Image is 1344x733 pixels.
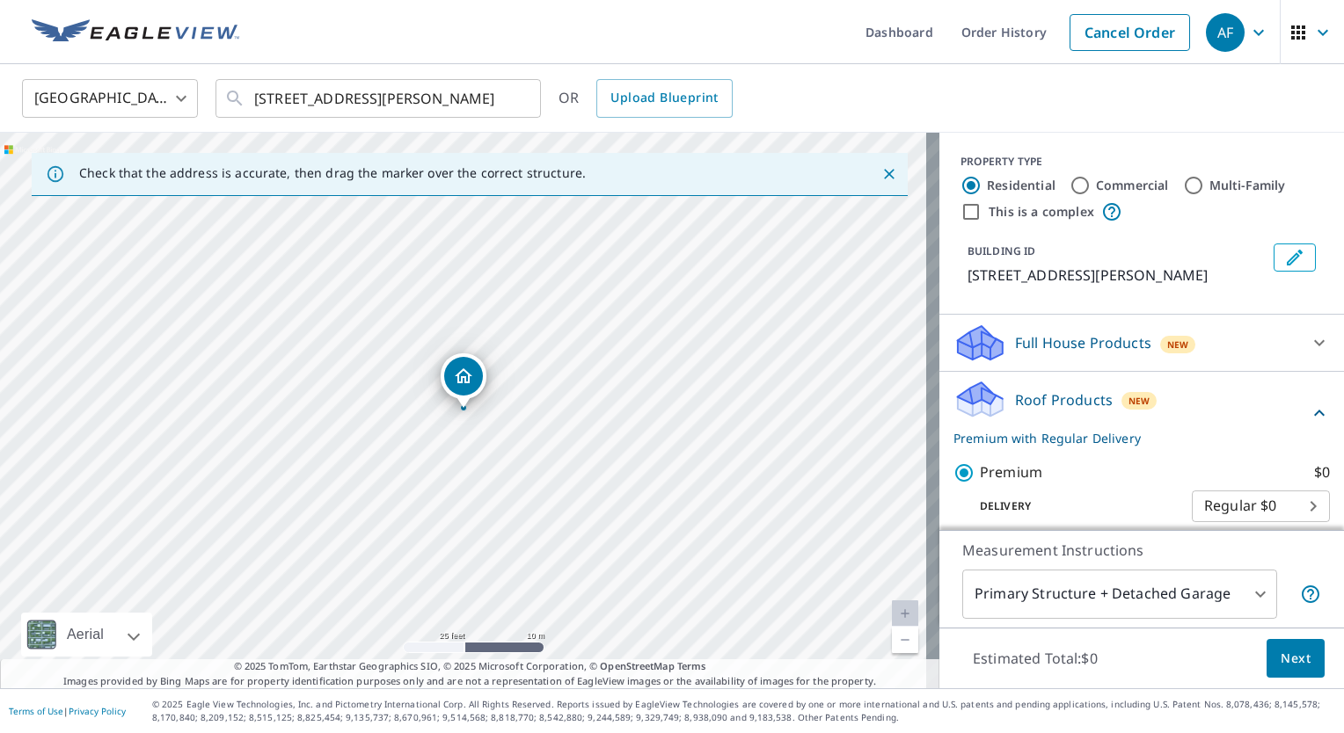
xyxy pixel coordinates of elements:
label: Commercial [1096,177,1169,194]
span: © 2025 TomTom, Earthstar Geographics SIO, © 2025 Microsoft Corporation, © [234,659,706,674]
p: Roof Products [1015,389,1113,410]
a: OpenStreetMap [600,659,674,672]
label: This is a complex [989,203,1094,221]
div: Aerial [62,613,109,657]
input: Search by address or latitude-longitude [254,74,505,123]
span: Your report will include the primary structure and a detached garage if one exists. [1300,584,1321,605]
a: Privacy Policy [69,705,126,717]
div: Roof ProductsNewPremium with Regular Delivery [953,379,1330,447]
button: Next [1267,639,1325,679]
p: | [9,706,126,716]
p: © 2025 Eagle View Technologies, Inc. and Pictometry International Corp. All Rights Reserved. Repo... [152,698,1335,724]
span: New [1167,337,1189,352]
div: Full House ProductsNew [953,322,1330,364]
div: Primary Structure + Detached Garage [962,570,1277,619]
span: New [1129,394,1150,408]
label: Residential [987,177,1055,194]
div: Aerial [21,613,152,657]
p: Estimated Total: $0 [959,639,1112,678]
p: Premium [980,461,1042,483]
button: Edit building 1 [1274,243,1316,272]
button: Close [878,163,901,185]
p: BUILDING ID [968,243,1035,258]
span: Upload Blueprint [610,87,718,109]
a: Cancel Order [1070,14,1190,51]
a: Current Level 20, Zoom In Disabled [892,600,918,627]
p: Measurement Instructions [962,540,1321,561]
p: $0 [1314,461,1330,483]
div: AF [1206,13,1245,52]
a: Terms [677,659,706,672]
div: Regular $0 [1192,482,1330,531]
img: EV Logo [32,19,239,46]
p: [STREET_ADDRESS][PERSON_NAME] [968,265,1267,286]
p: Delivery [953,498,1192,514]
a: Terms of Use [9,705,63,717]
div: Dropped pin, building 1, Residential property, 1665 Bradley Rd Westlake, OH 44145 [441,353,486,408]
span: Next [1281,648,1311,670]
p: Premium with Regular Delivery [953,429,1309,447]
div: PROPERTY TYPE [961,154,1323,170]
p: Full House Products [1015,332,1151,353]
a: Upload Blueprint [596,79,732,118]
div: OR [559,79,733,118]
a: Current Level 20, Zoom Out [892,627,918,653]
label: Multi-Family [1209,177,1286,194]
div: [GEOGRAPHIC_DATA] [22,74,198,123]
p: Check that the address is accurate, then drag the marker over the correct structure. [79,165,586,181]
